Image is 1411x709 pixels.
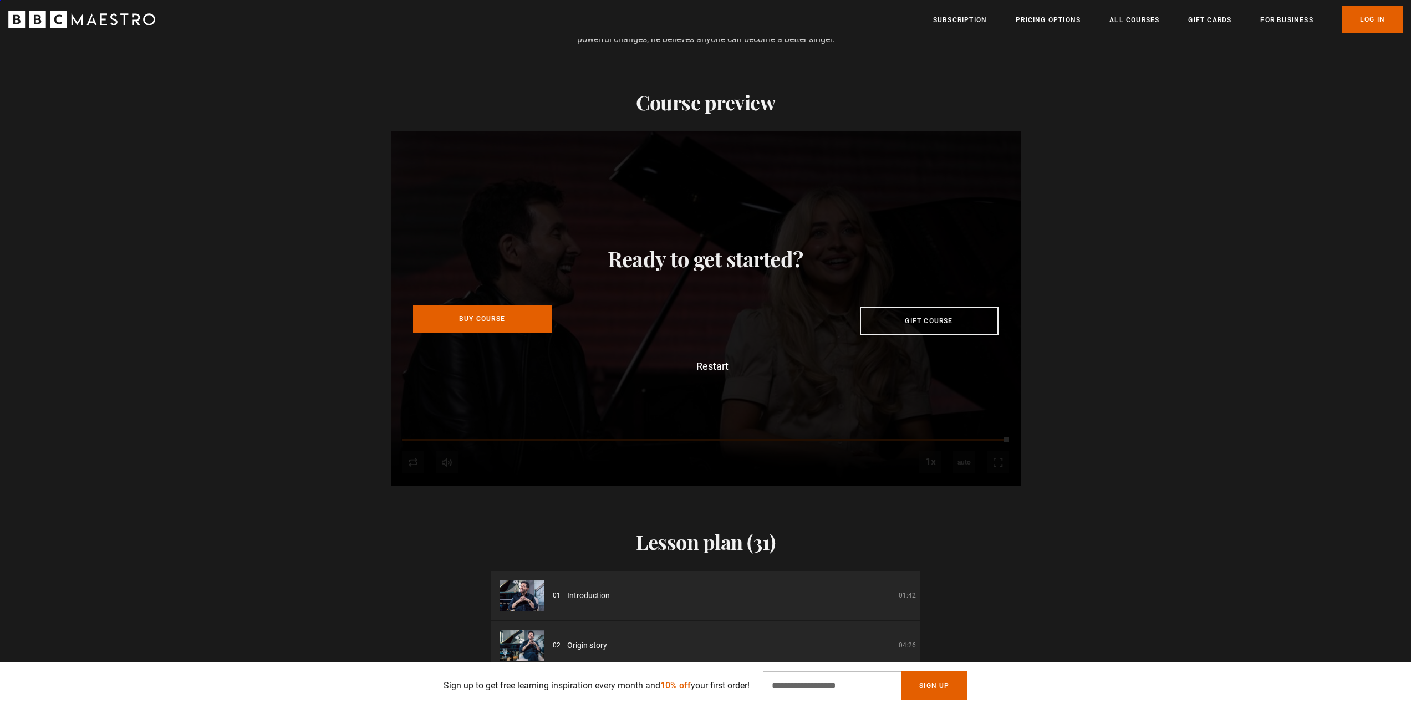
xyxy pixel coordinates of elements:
[899,640,916,650] p: 04:26
[8,11,155,28] svg: BBC Maestro
[391,90,1021,114] h2: Course preview
[860,307,999,335] a: Gift course
[901,671,967,700] button: Sign Up
[567,640,607,651] span: Origin story
[1260,14,1313,25] a: For business
[899,590,916,600] p: 01:42
[682,361,729,371] button: Restart
[1342,6,1403,33] a: Log In
[444,679,750,692] p: Sign up to get free learning inspiration every month and your first order!
[1109,14,1159,25] a: All Courses
[413,305,552,333] a: Buy Course
[933,14,987,25] a: Subscription
[391,131,1021,486] video-js: Video Player
[660,680,691,691] span: 10% off
[553,590,561,600] p: 01
[491,530,920,553] h2: Lesson plan (31)
[1016,14,1081,25] a: Pricing Options
[933,6,1403,33] nav: Primary
[1188,14,1231,25] a: Gift Cards
[567,590,610,601] span: Introduction
[409,246,1003,272] div: Ready to get started?
[553,640,561,650] p: 02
